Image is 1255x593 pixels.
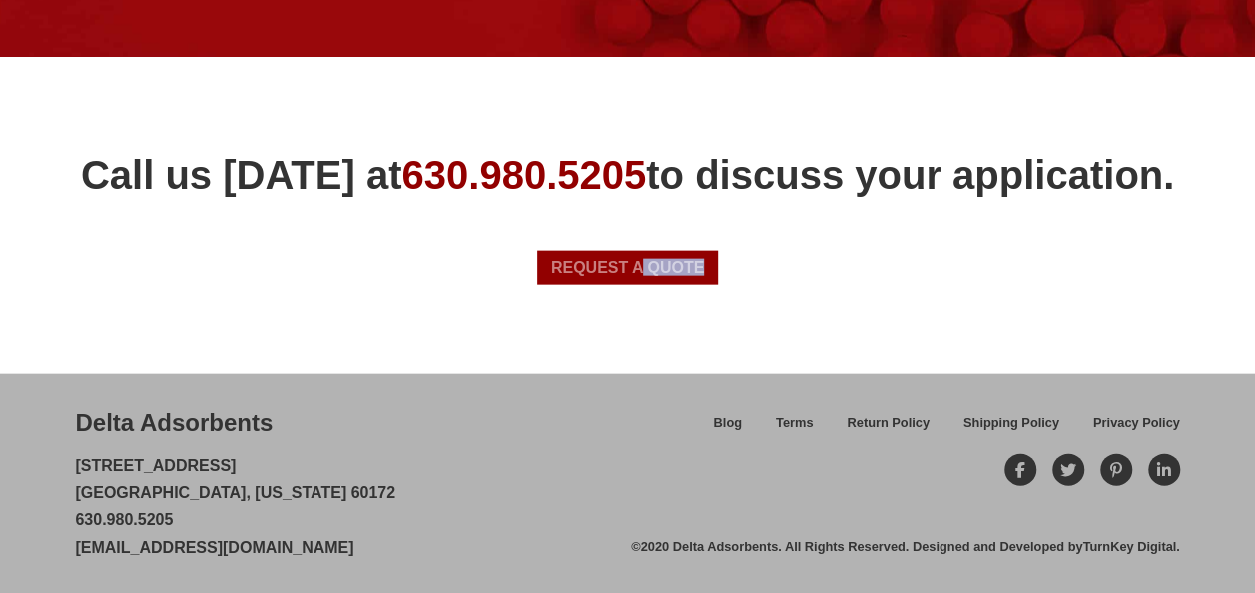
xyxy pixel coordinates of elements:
span: Shipping Policy [963,417,1059,430]
div: ©2020 Delta Adsorbents. All Rights Reserved. Designed and Developed by . [631,538,1179,556]
span: Privacy Policy [1093,417,1180,430]
a: Shipping Policy [946,412,1076,447]
p: [STREET_ADDRESS] [GEOGRAPHIC_DATA], [US_STATE] 60172 630.980.5205 [75,452,395,561]
a: Terms [759,412,830,447]
span: to discuss your application. [646,153,1174,197]
a: TurnKey Digital [1082,539,1176,554]
div: Delta Adsorbents [75,406,273,440]
span: Request a Quote [551,260,705,276]
a: Blog [696,412,758,447]
span: Call us [DATE] at [81,153,402,197]
a: Privacy Policy [1076,412,1180,447]
a: [EMAIL_ADDRESS][DOMAIN_NAME] [75,539,353,556]
a: Return Policy [830,412,946,447]
a: 630.980.5205 [401,153,646,197]
a: Request a Quote [537,251,718,285]
span: Blog [713,417,741,430]
span: Return Policy [847,417,930,430]
span: Terms [776,417,813,430]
